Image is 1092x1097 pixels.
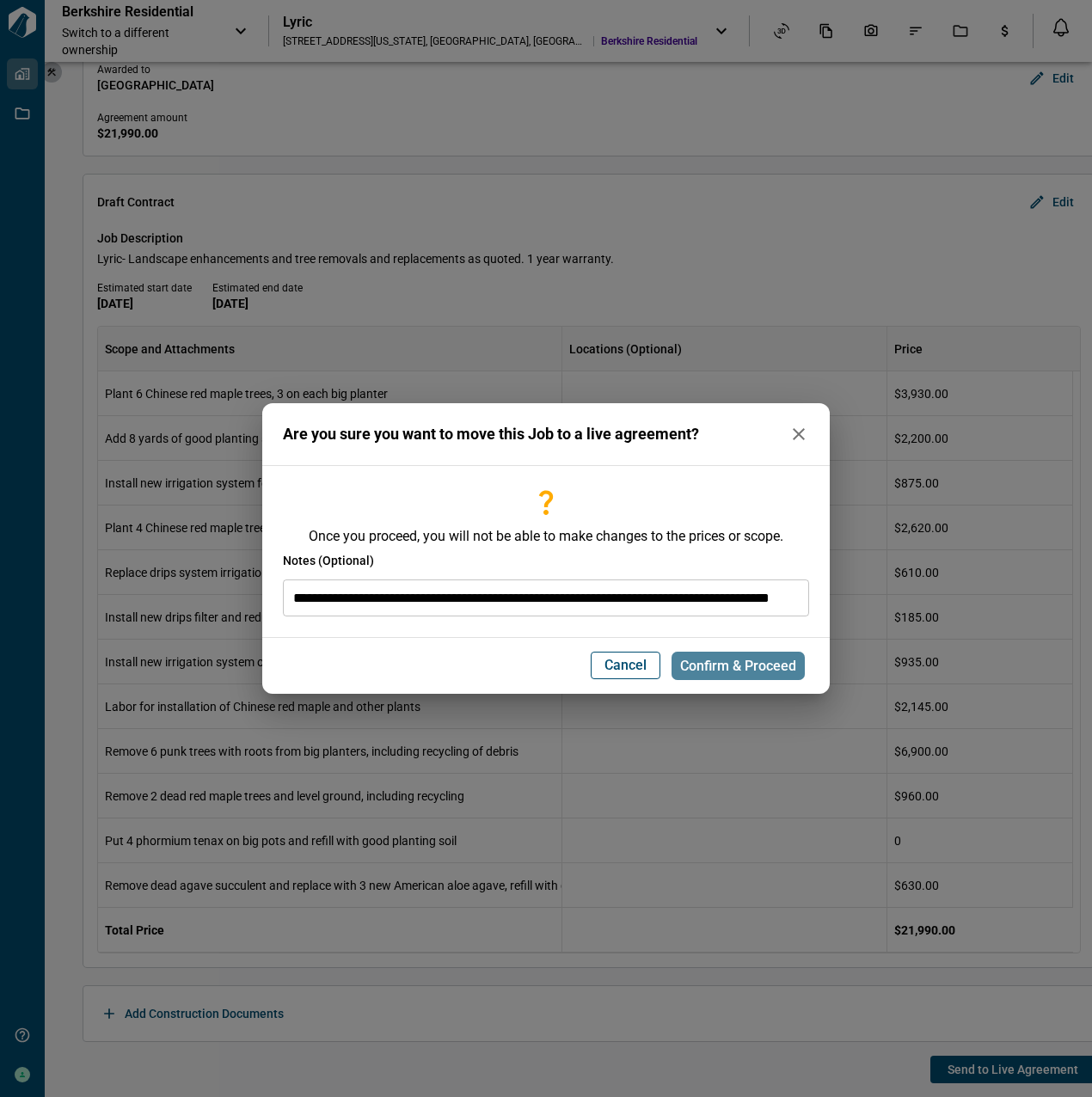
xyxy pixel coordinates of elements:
span: Notes (Optional) [283,552,374,569]
span: Cancel [604,657,647,674]
button: Confirm & Proceed [672,652,805,681]
span: Are you sure you want to move this Job to a live agreement? [283,426,699,443]
span: Once you proceed, you will not be able to make changes to the prices or scope. [283,528,809,545]
span: Confirm & Proceed [680,658,796,675]
button: Cancel [591,652,660,679]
